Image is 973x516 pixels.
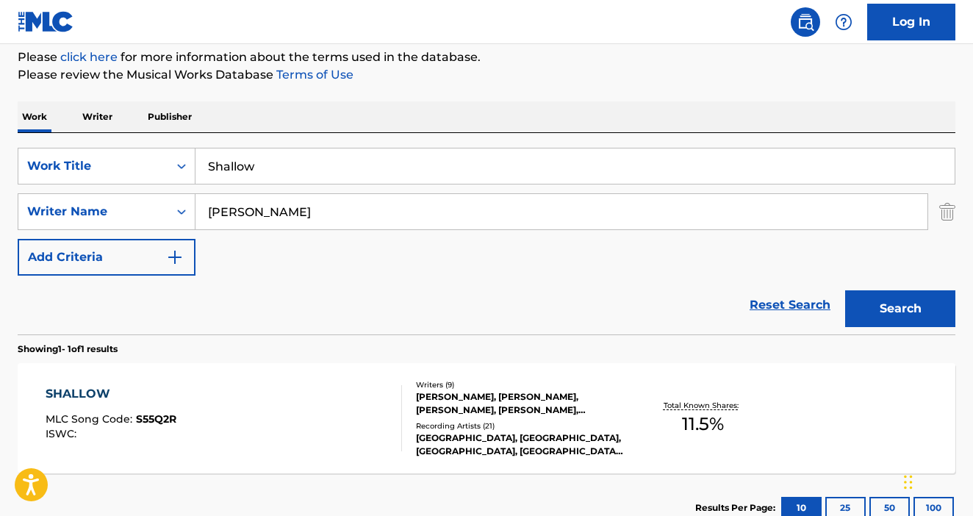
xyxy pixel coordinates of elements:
[46,385,176,403] div: SHALLOW
[664,400,742,411] p: Total Known Shares:
[416,390,625,417] div: [PERSON_NAME], [PERSON_NAME], [PERSON_NAME], [PERSON_NAME], [PERSON_NAME], [PERSON_NAME], [PERSON...
[939,193,955,230] img: Delete Criterion
[797,13,814,31] img: search
[791,7,820,37] a: Public Search
[900,445,973,516] iframe: Chat Widget
[136,412,176,426] span: S55Q2R
[46,427,80,440] span: ISWC :
[60,50,118,64] a: click here
[416,420,625,431] div: Recording Artists ( 21 )
[18,49,955,66] p: Please for more information about the terms used in the database.
[27,157,159,175] div: Work Title
[867,4,955,40] a: Log In
[78,101,117,132] p: Writer
[416,431,625,458] div: [GEOGRAPHIC_DATA], [GEOGRAPHIC_DATA], [GEOGRAPHIC_DATA], [GEOGRAPHIC_DATA], [GEOGRAPHIC_DATA]
[18,343,118,356] p: Showing 1 - 1 of 1 results
[18,239,195,276] button: Add Criteria
[18,148,955,334] form: Search Form
[27,203,159,221] div: Writer Name
[904,460,913,504] div: Drag
[18,363,955,473] a: SHALLOWMLC Song Code:S55Q2RISWC:Writers (9)[PERSON_NAME], [PERSON_NAME], [PERSON_NAME], [PERSON_N...
[273,68,353,82] a: Terms of Use
[46,412,136,426] span: MLC Song Code :
[18,66,955,84] p: Please review the Musical Works Database
[18,101,51,132] p: Work
[695,501,779,515] p: Results Per Page:
[18,11,74,32] img: MLC Logo
[166,248,184,266] img: 9d2ae6d4665cec9f34b9.svg
[742,289,838,321] a: Reset Search
[845,290,955,327] button: Search
[416,379,625,390] div: Writers ( 9 )
[143,101,196,132] p: Publisher
[682,411,724,437] span: 11.5 %
[829,7,858,37] div: Help
[835,13,852,31] img: help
